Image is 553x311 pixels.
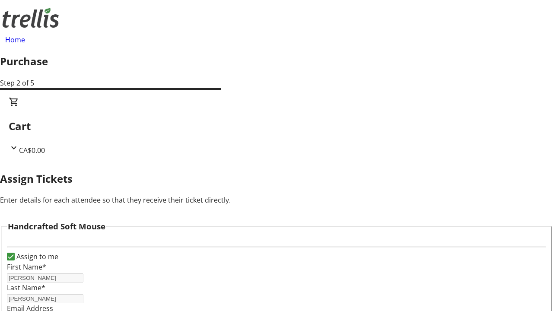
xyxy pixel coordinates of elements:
div: CartCA$0.00 [9,97,544,155]
h3: Handcrafted Soft Mouse [8,220,105,232]
label: Assign to me [15,251,58,262]
span: CA$0.00 [19,146,45,155]
label: First Name* [7,262,46,272]
h2: Cart [9,118,544,134]
label: Last Name* [7,283,45,292]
